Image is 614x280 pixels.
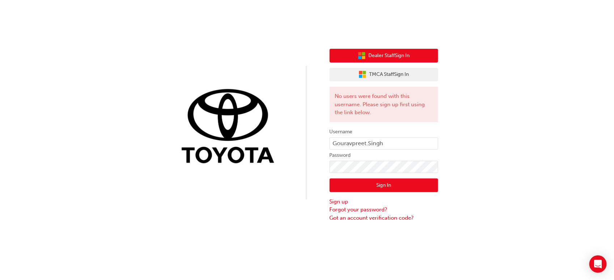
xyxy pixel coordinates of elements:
[589,255,607,273] div: Open Intercom Messenger
[330,206,438,214] a: Forgot your password?
[330,151,438,160] label: Password
[369,52,410,60] span: Dealer Staff Sign In
[330,128,438,136] label: Username
[330,214,438,222] a: Got an account verification code?
[330,49,438,63] button: Dealer StaffSign In
[330,178,438,192] button: Sign In
[369,70,409,79] span: TMCA Staff Sign In
[330,198,438,206] a: Sign up
[330,87,438,122] div: No users were found with this username. Please sign up first using the link below.
[330,68,438,82] button: TMCA StaffSign In
[176,87,285,167] img: Trak
[330,137,438,150] input: Username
